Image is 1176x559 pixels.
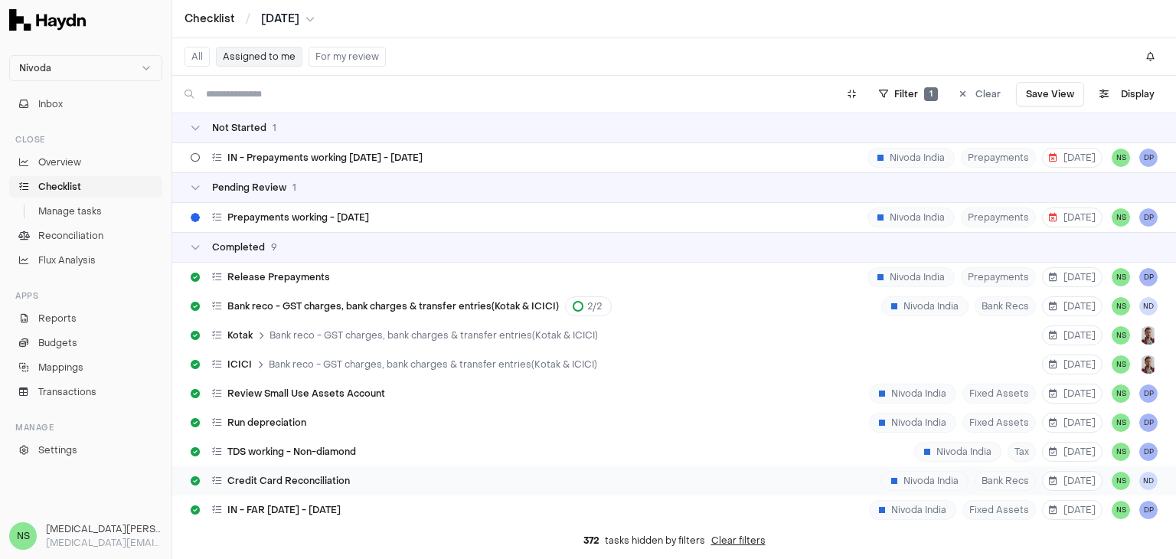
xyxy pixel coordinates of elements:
[1139,149,1158,167] button: DP
[1042,296,1102,316] button: [DATE]
[273,122,276,134] span: 1
[583,534,599,547] span: 372
[1139,326,1158,345] button: JP Smit
[9,152,162,173] a: Overview
[1042,325,1102,345] button: [DATE]
[227,152,423,164] span: IN - Prepayments working [DATE] - [DATE]
[1042,413,1102,433] button: [DATE]
[1042,471,1102,491] button: [DATE]
[9,440,162,461] a: Settings
[961,208,1036,227] span: Prepayments
[1049,152,1096,164] span: [DATE]
[1112,414,1130,432] span: NS
[9,55,162,81] button: Nivoda
[185,11,315,27] nav: breadcrumb
[1139,208,1158,227] button: DP
[227,417,306,429] span: Run depreciation
[1112,297,1130,315] button: NS
[227,387,385,400] span: Review Small Use Assets Account
[881,296,969,316] div: Nivoda India
[1139,297,1158,315] button: ND
[869,413,956,433] div: Nivoda India
[1139,472,1158,490] button: ND
[1042,208,1102,227] button: [DATE]
[9,250,162,271] a: Flux Analysis
[243,11,253,26] span: /
[1139,355,1158,374] img: JP Smit
[1049,358,1096,371] span: [DATE]
[869,384,956,404] div: Nivoda India
[1042,500,1102,520] button: [DATE]
[1139,268,1158,286] button: DP
[227,358,252,371] span: ICICI
[38,361,83,374] span: Mappings
[1139,443,1158,461] button: DP
[1090,82,1164,106] button: Display
[1112,443,1130,461] span: NS
[1008,442,1036,462] span: Tax
[227,211,369,224] span: Prepayments working - [DATE]
[46,522,162,536] h3: [MEDICAL_DATA][PERSON_NAME]
[38,312,77,325] span: Reports
[1049,300,1096,312] span: [DATE]
[212,181,286,194] span: Pending Review
[894,88,918,100] span: Filter
[185,11,235,27] a: Checklist
[1139,384,1158,403] button: DP
[867,208,955,227] div: Nivoda India
[924,87,938,101] span: 1
[227,329,253,342] span: Kotak
[1049,504,1096,516] span: [DATE]
[261,11,299,27] span: [DATE]
[962,384,1036,404] span: Fixed Assets
[38,180,81,194] span: Checklist
[227,446,356,458] span: TDS working - Non-diamond
[1049,271,1096,283] span: [DATE]
[1112,355,1130,374] button: NS
[46,536,162,550] p: [MEDICAL_DATA][EMAIL_ADDRESS][DOMAIN_NAME]
[961,148,1036,168] span: Prepayments
[1112,384,1130,403] button: NS
[1049,417,1096,429] span: [DATE]
[185,47,210,67] button: All
[975,296,1036,316] span: Bank Recs
[38,443,77,457] span: Settings
[711,534,766,547] button: Clear filters
[975,471,1036,491] span: Bank Recs
[38,229,103,243] span: Reconciliation
[1049,329,1096,342] span: [DATE]
[1042,384,1102,404] button: [DATE]
[867,148,955,168] div: Nivoda India
[962,500,1036,520] span: Fixed Assets
[38,97,63,111] span: Inbox
[38,204,102,218] span: Manage tasks
[38,336,77,350] span: Budgets
[1112,326,1130,345] button: NS
[1112,268,1130,286] button: NS
[1049,387,1096,400] span: [DATE]
[1112,149,1130,167] button: NS
[9,176,162,198] a: Checklist
[1139,414,1158,432] button: DP
[9,283,162,308] div: Apps
[1049,475,1096,487] span: [DATE]
[1049,211,1096,224] span: [DATE]
[9,225,162,247] a: Reconciliation
[9,9,86,31] img: Haydn Logo
[867,267,955,287] div: Nivoda India
[292,181,296,194] span: 1
[9,93,162,115] button: Inbox
[9,415,162,440] div: Manage
[1112,472,1130,490] button: NS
